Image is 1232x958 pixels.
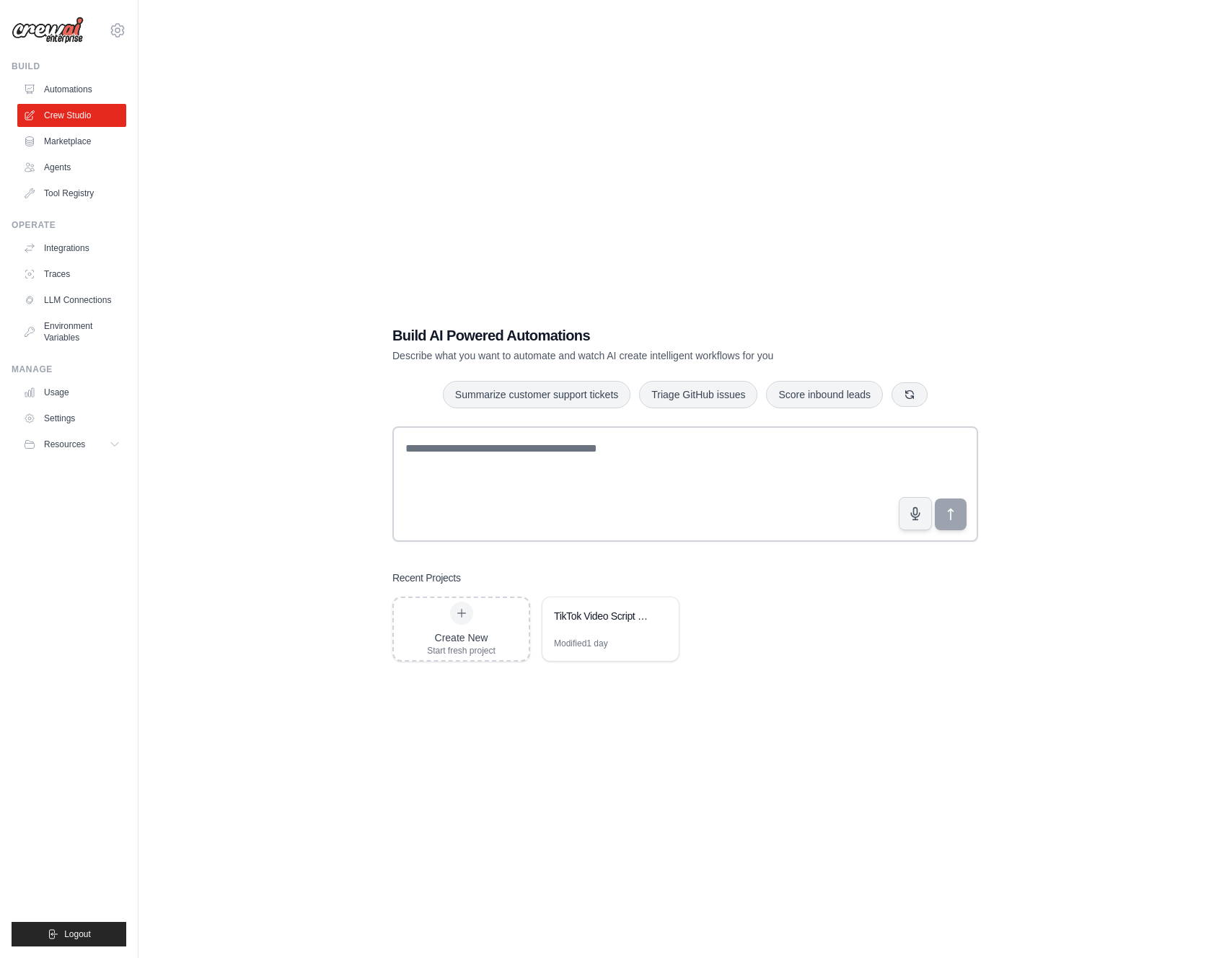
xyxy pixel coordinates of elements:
[427,645,496,656] div: Start fresh project
[17,381,126,404] a: Usage
[427,630,496,645] div: Create New
[17,433,126,456] button: Resources
[892,382,928,407] button: Get new suggestions
[17,104,126,127] a: Crew Studio
[443,381,630,408] button: Summarize customer support tickets
[766,381,883,408] button: Score inbound leads
[392,325,877,346] h1: Build AI Powered Automations
[17,263,126,286] a: Traces
[44,439,85,450] span: Resources
[554,609,653,623] div: TikTok Video Script Generator
[12,364,126,375] div: Manage
[17,289,126,312] a: LLM Connections
[12,922,126,946] button: Logout
[554,638,608,649] div: Modified 1 day
[17,78,126,101] a: Automations
[17,237,126,260] a: Integrations
[12,219,126,231] div: Operate
[899,497,932,530] button: Click to speak your automation idea
[17,407,126,430] a: Settings
[17,182,126,205] a: Tool Registry
[392,571,461,585] h3: Recent Projects
[12,61,126,72] div: Build
[17,130,126,153] a: Marketplace
[64,928,91,940] span: Logout
[17,156,126,179] a: Agents
[639,381,757,408] button: Triage GitHub issues
[392,348,877,363] p: Describe what you want to automate and watch AI create intelligent workflows for you
[17,315,126,349] a: Environment Variables
[12,17,84,44] img: Logo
